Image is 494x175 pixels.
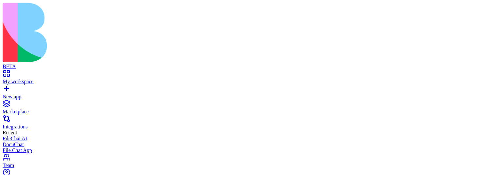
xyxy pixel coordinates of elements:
[3,103,491,115] a: Marketplace
[3,130,17,135] span: Recent
[3,163,491,168] div: Team
[3,79,491,85] div: My workspace
[3,73,491,85] a: My workspace
[3,94,491,100] div: New app
[3,124,491,130] div: Integrations
[3,109,491,115] div: Marketplace
[3,3,265,62] img: logo
[3,157,491,168] a: Team
[3,58,491,69] a: BETA
[3,147,491,153] a: File Chat App
[3,142,491,147] a: DocuChat
[3,64,491,69] div: BETA
[3,118,491,130] a: Integrations
[3,88,491,100] a: New app
[3,136,491,142] a: FileChat AI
